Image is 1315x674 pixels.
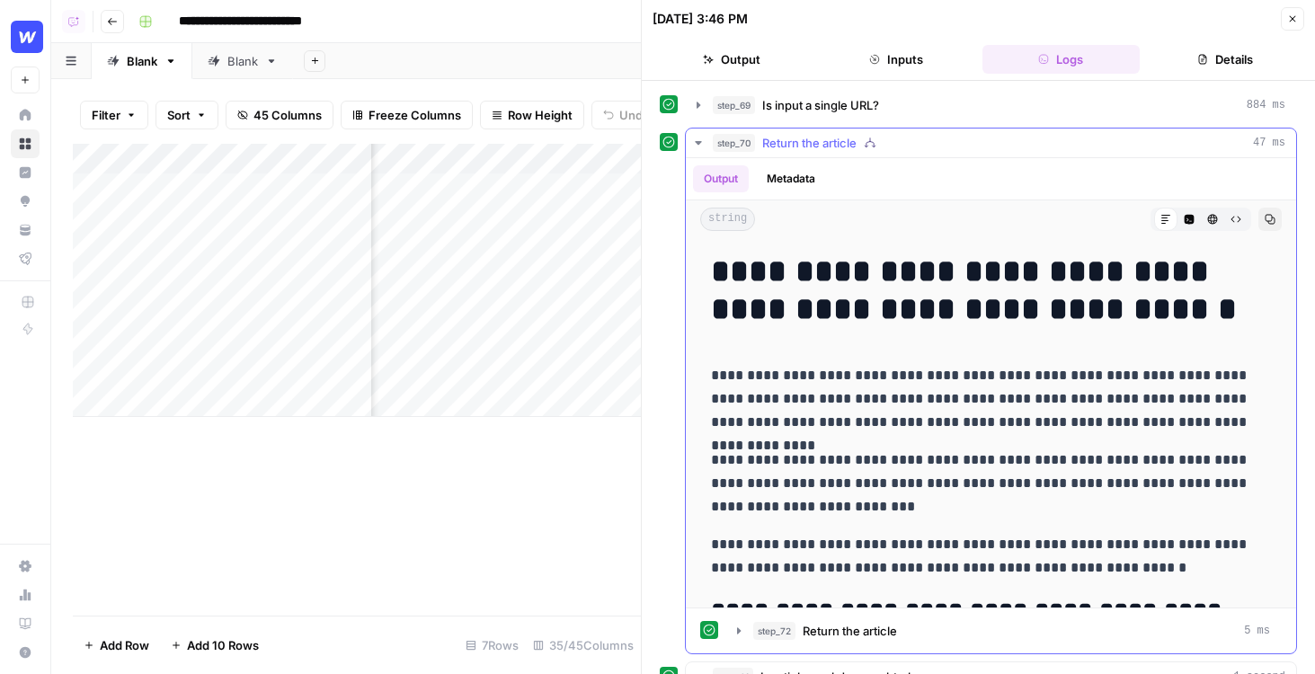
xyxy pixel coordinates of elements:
[686,158,1296,653] div: 47 ms
[11,14,40,59] button: Workspace: Webflow
[817,45,974,74] button: Inputs
[227,52,258,70] div: Blank
[726,616,1281,645] button: 5 ms
[73,631,160,660] button: Add Row
[762,134,857,152] span: Return the article
[80,101,148,129] button: Filter
[713,134,755,152] span: step_70
[686,129,1296,157] button: 47 ms
[155,101,218,129] button: Sort
[226,101,333,129] button: 45 Columns
[160,631,270,660] button: Add 10 Rows
[11,101,40,129] a: Home
[700,208,755,231] span: string
[127,52,157,70] div: Blank
[11,552,40,581] a: Settings
[756,165,826,192] button: Metadata
[11,21,43,53] img: Webflow Logo
[480,101,584,129] button: Row Height
[192,43,293,79] a: Blank
[982,45,1140,74] button: Logs
[253,106,322,124] span: 45 Columns
[591,101,662,129] button: Undo
[100,636,149,654] span: Add Row
[1244,623,1270,639] span: 5 ms
[619,106,650,124] span: Undo
[167,106,191,124] span: Sort
[686,91,1296,120] button: 884 ms
[92,43,192,79] a: Blank
[11,609,40,638] a: Learning Hub
[1253,135,1285,151] span: 47 ms
[369,106,461,124] span: Freeze Columns
[653,45,810,74] button: Output
[341,101,473,129] button: Freeze Columns
[11,129,40,158] a: Browse
[458,631,526,660] div: 7 Rows
[92,106,120,124] span: Filter
[753,622,795,640] span: step_72
[713,96,755,114] span: step_69
[803,622,897,640] span: Return the article
[762,96,879,114] span: Is input a single URL?
[1247,97,1285,113] span: 884 ms
[653,10,748,28] div: [DATE] 3:46 PM
[11,638,40,667] button: Help + Support
[11,244,40,273] a: Flightpath
[508,106,573,124] span: Row Height
[11,158,40,187] a: Insights
[11,187,40,216] a: Opportunities
[11,216,40,244] a: Your Data
[11,581,40,609] a: Usage
[187,636,259,654] span: Add 10 Rows
[693,165,749,192] button: Output
[1147,45,1304,74] button: Details
[526,631,641,660] div: 35/45 Columns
